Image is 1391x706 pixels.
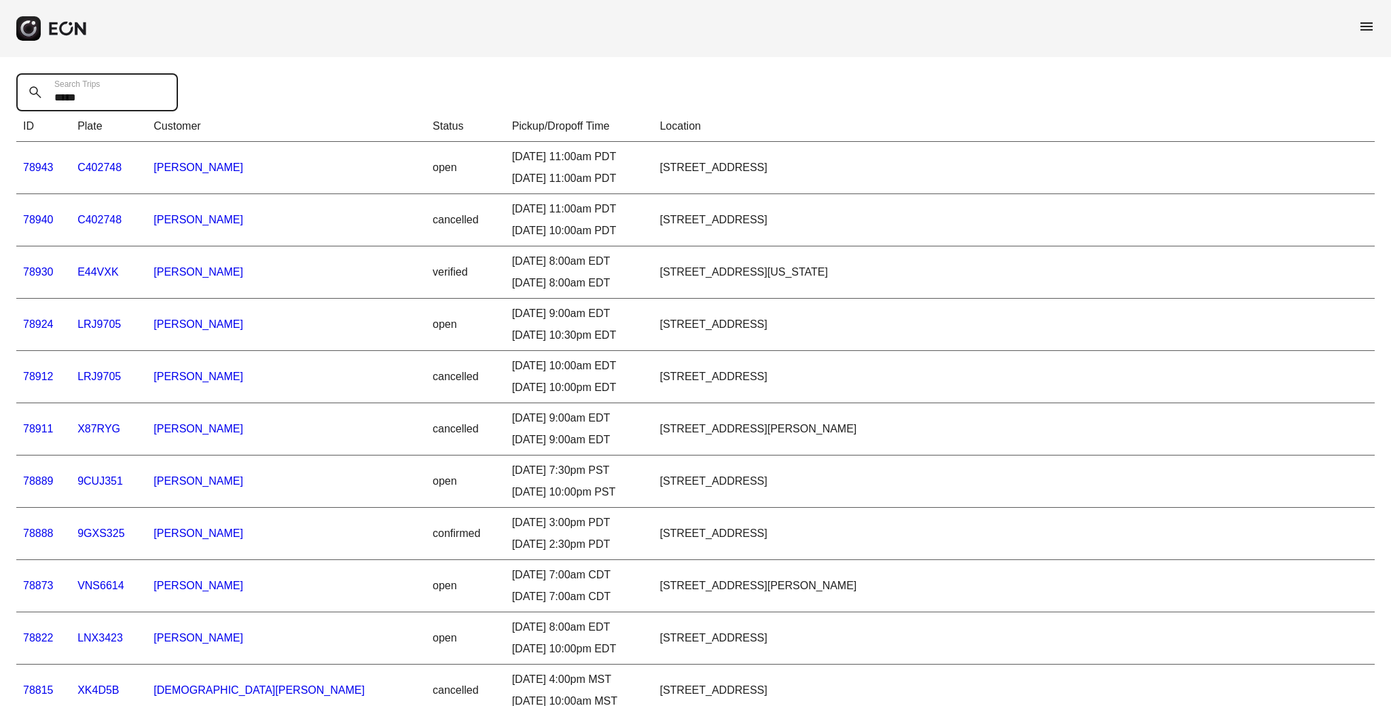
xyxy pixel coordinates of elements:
th: ID [16,111,71,142]
td: [STREET_ADDRESS][PERSON_NAME] [653,403,1375,456]
a: LRJ9705 [77,318,121,330]
a: 78940 [23,214,54,225]
a: [PERSON_NAME] [153,214,243,225]
td: [STREET_ADDRESS] [653,508,1375,560]
a: 78822 [23,632,54,644]
a: LNX3423 [77,632,123,644]
a: [DEMOGRAPHIC_DATA][PERSON_NAME] [153,684,365,696]
div: [DATE] 9:00am EDT [512,410,647,426]
td: open [426,456,505,508]
a: LRJ9705 [77,371,121,382]
div: [DATE] 10:00pm PST [512,484,647,500]
td: [STREET_ADDRESS][PERSON_NAME] [653,560,1375,612]
a: [PERSON_NAME] [153,266,243,278]
a: 78873 [23,580,54,591]
div: [DATE] 7:30pm PST [512,462,647,479]
div: [DATE] 11:00am PDT [512,170,647,187]
a: 78911 [23,423,54,434]
div: [DATE] 11:00am PDT [512,149,647,165]
div: [DATE] 8:00am EDT [512,619,647,635]
td: [STREET_ADDRESS] [653,351,1375,403]
a: C402748 [77,214,122,225]
th: Customer [147,111,426,142]
td: [STREET_ADDRESS] [653,142,1375,194]
th: Status [426,111,505,142]
a: 9CUJ351 [77,475,123,487]
a: [PERSON_NAME] [153,580,243,591]
span: menu [1358,18,1375,35]
div: [DATE] 8:00am EDT [512,275,647,291]
a: [PERSON_NAME] [153,475,243,487]
td: open [426,560,505,612]
a: [PERSON_NAME] [153,632,243,644]
div: [DATE] 10:00pm EDT [512,641,647,657]
th: Pickup/Dropoff Time [505,111,653,142]
div: [DATE] 10:00am EDT [512,358,647,374]
a: [PERSON_NAME] [153,318,243,330]
th: Location [653,111,1375,142]
div: [DATE] 9:00am EDT [512,305,647,322]
td: verified [426,246,505,299]
td: cancelled [426,351,505,403]
a: 78912 [23,371,54,382]
a: XK4D5B [77,684,119,696]
td: [STREET_ADDRESS] [653,194,1375,246]
a: 78943 [23,162,54,173]
div: [DATE] 7:00am CDT [512,567,647,583]
td: [STREET_ADDRESS] [653,299,1375,351]
td: [STREET_ADDRESS] [653,456,1375,508]
td: confirmed [426,508,505,560]
div: [DATE] 8:00am EDT [512,253,647,270]
div: [DATE] 10:30pm EDT [512,327,647,343]
div: [DATE] 10:00am PDT [512,223,647,239]
div: [DATE] 3:00pm PDT [512,515,647,531]
a: E44VXK [77,266,118,278]
a: 78889 [23,475,54,487]
div: [DATE] 10:00pm EDT [512,379,647,396]
a: [PERSON_NAME] [153,162,243,173]
a: [PERSON_NAME] [153,371,243,382]
a: 9GXS325 [77,527,124,539]
a: C402748 [77,162,122,173]
div: [DATE] 7:00am CDT [512,589,647,605]
a: 78888 [23,527,54,539]
td: open [426,142,505,194]
a: 78924 [23,318,54,330]
div: [DATE] 2:30pm PDT [512,536,647,553]
td: [STREET_ADDRESS] [653,612,1375,665]
td: open [426,299,505,351]
label: Search Trips [54,79,100,90]
div: [DATE] 9:00am EDT [512,432,647,448]
td: [STREET_ADDRESS][US_STATE] [653,246,1375,299]
a: X87RYG [77,423,120,434]
div: [DATE] 4:00pm MST [512,671,647,688]
th: Plate [71,111,147,142]
a: 78815 [23,684,54,696]
a: VNS6614 [77,580,124,591]
td: cancelled [426,194,505,246]
a: [PERSON_NAME] [153,423,243,434]
a: [PERSON_NAME] [153,527,243,539]
div: [DATE] 11:00am PDT [512,201,647,217]
td: open [426,612,505,665]
a: 78930 [23,266,54,278]
td: cancelled [426,403,505,456]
